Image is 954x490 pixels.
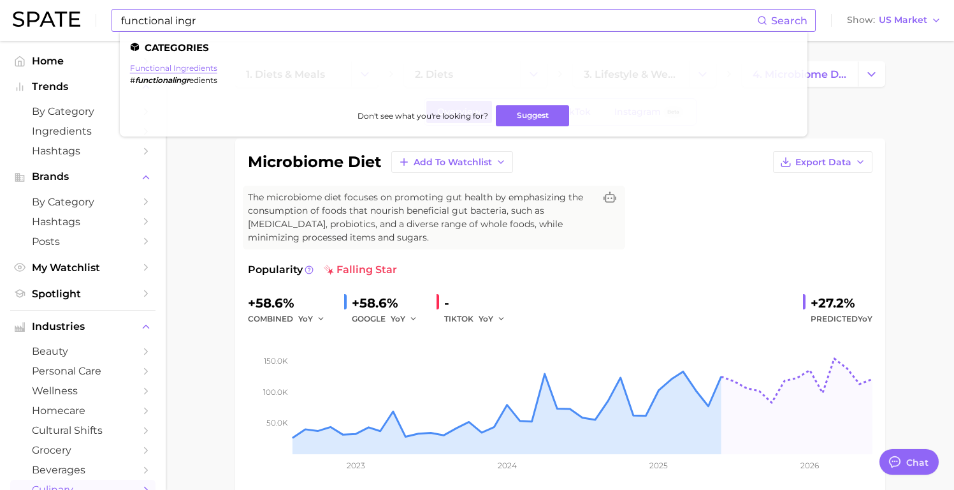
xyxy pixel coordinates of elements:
span: My Watchlist [32,262,134,274]
a: Posts [10,232,155,251]
div: TIKTOK [444,311,514,327]
button: Suggest [496,105,569,126]
span: personal care [32,365,134,377]
span: falling star [324,262,397,278]
button: Industries [10,317,155,336]
a: functional ingredients [130,63,217,73]
a: My Watchlist [10,258,155,278]
div: GOOGLE [352,311,426,327]
a: beauty [10,341,155,361]
button: Trends [10,77,155,96]
a: Hashtags [10,212,155,232]
span: Posts [32,235,134,248]
a: wellness [10,381,155,401]
span: edients [189,75,217,85]
span: wellness [32,385,134,397]
span: # [130,75,135,85]
span: cultural shifts [32,424,134,436]
tspan: 2024 [497,461,516,470]
span: Export Data [795,157,851,168]
a: beverages [10,460,155,480]
span: Trends [32,81,134,93]
span: beverages [32,464,134,476]
span: Show [847,17,875,24]
a: Spotlight [10,284,155,304]
img: SPATE [13,11,80,27]
button: Add to Watchlist [391,151,513,173]
div: +58.6% [248,293,334,313]
span: Brands [32,171,134,182]
span: YoY [479,313,493,324]
span: beauty [32,345,134,357]
a: Ingredients [10,121,155,141]
span: Home [32,55,134,67]
tspan: 2023 [346,461,365,470]
span: Don't see what you're looking for? [358,111,488,121]
span: Hashtags [32,216,134,228]
a: Home [10,51,155,71]
div: +27.2% [811,293,872,313]
img: falling star [324,265,334,275]
span: Search [771,15,807,27]
span: Add to Watchlist [414,157,492,168]
span: YoY [858,314,872,323]
button: Brands [10,167,155,186]
span: Ingredients [32,125,134,137]
h1: microbiome diet [248,154,381,170]
a: by Category [10,192,155,212]
button: Export Data [773,151,872,173]
a: cultural shifts [10,420,155,440]
span: Popularity [248,262,303,278]
em: functionalingr [135,75,189,85]
button: ShowUS Market [844,12,944,29]
a: by Category [10,101,155,121]
a: Hashtags [10,141,155,161]
span: grocery [32,444,134,456]
tspan: 2025 [649,461,668,470]
span: Spotlight [32,288,134,300]
button: YoY [298,311,326,327]
li: Categories [130,42,797,53]
button: YoY [391,311,418,327]
button: YoY [479,311,506,327]
div: +58.6% [352,293,426,313]
span: Hashtags [32,145,134,157]
div: combined [248,311,334,327]
div: - [444,293,514,313]
span: homecare [32,405,134,417]
span: The microbiome diet focuses on promoting gut health by emphasizing the consumption of foods that ... [248,191,595,244]
span: by Category [32,196,134,208]
span: US Market [879,17,927,24]
a: homecare [10,401,155,420]
span: YoY [298,313,313,324]
span: Predicted [811,311,872,327]
tspan: 2026 [800,461,819,470]
button: Change Category [858,61,885,87]
span: Industries [32,321,134,332]
a: personal care [10,361,155,381]
input: Search here for a brand, industry, or ingredient [120,10,757,31]
a: grocery [10,440,155,460]
span: by Category [32,105,134,117]
span: YoY [391,313,405,324]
